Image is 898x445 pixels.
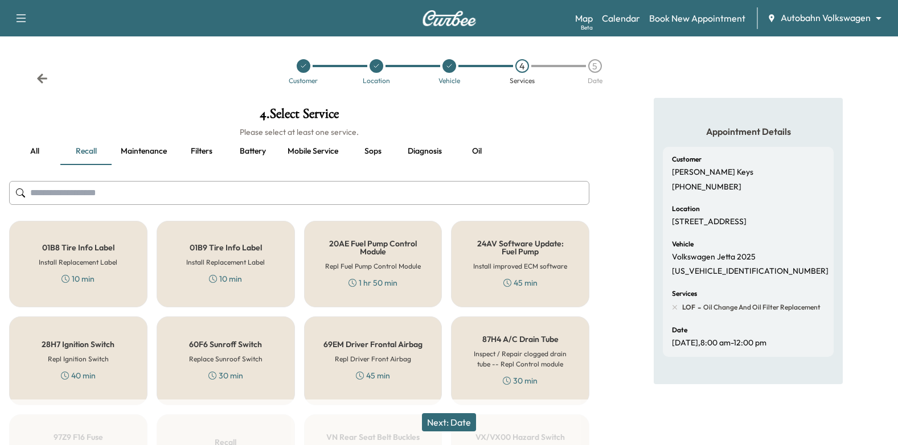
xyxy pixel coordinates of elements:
button: all [9,138,60,165]
p: [STREET_ADDRESS] [672,217,747,227]
a: MapBeta [575,11,593,25]
h6: Date [672,327,687,333]
h5: 01B8 Tire Info Label [42,244,114,252]
span: LOF [682,303,695,312]
button: Maintenance [112,138,176,165]
button: Diagnosis [399,138,451,165]
h6: Repl Ignition Switch [48,354,109,364]
h6: Repl Driver Front Airbag [335,354,411,364]
a: Book New Appointment [649,11,745,25]
h6: Vehicle [672,241,694,248]
div: 30 min [503,375,538,386]
div: 10 min [209,273,242,285]
h5: 20AE Fuel Pump Control Module [323,240,424,256]
div: Location [363,77,390,84]
div: 1 hr 50 min [348,277,397,289]
div: 45 min [503,277,538,289]
h6: Please select at least one service. [9,126,589,138]
h5: 69EM Driver Frontal Airbag [323,340,423,348]
div: Beta [581,23,593,32]
h5: 24AV Software Update: Fuel Pump [470,240,571,256]
div: 4 [515,59,529,73]
h5: 60F6 Sunroff Switch [189,340,262,348]
div: 45 min [356,370,390,381]
h6: Install improved ECM software [473,261,567,271]
button: Mobile service [278,138,347,165]
div: Date [588,77,602,84]
h6: Replace Sunroof Switch [189,354,263,364]
h6: Inspect / Repair clogged drain tube -- Repl Control module [470,349,571,369]
p: [US_VEHICLE_IDENTIFICATION_NUMBER] [672,266,829,277]
div: 10 min [61,273,95,285]
button: Sops [347,138,399,165]
h6: Install Replacement Label [39,257,117,267]
h6: Install Replacement Label [186,257,265,267]
a: Calendar [602,11,640,25]
div: 40 min [61,370,96,381]
h5: 01B9 Tire Info Label [190,244,262,252]
div: Back [36,73,48,84]
div: Services [510,77,535,84]
span: Oil Change and Oil Filter Replacement [701,303,821,312]
p: Volkswagen Jetta 2025 [672,252,756,262]
span: - [695,302,701,313]
button: Next: Date [422,413,476,431]
h6: Customer [672,156,702,163]
p: [PHONE_NUMBER] [672,182,741,192]
h1: 4 . Select Service [9,107,589,126]
button: Battery [227,138,278,165]
h6: Services [672,290,697,297]
h6: Location [672,205,700,212]
div: Vehicle [438,77,460,84]
p: [DATE] , 8:00 am - 12:00 pm [672,338,766,348]
p: [PERSON_NAME] Keys [672,167,753,178]
span: Autobahn Volkswagen [781,11,871,24]
div: basic tabs example [9,138,589,165]
img: Curbee Logo [422,10,477,26]
h6: Repl Fuel Pump Control Module [325,261,421,271]
button: Oil [451,138,502,165]
button: Filters [176,138,227,165]
div: Customer [289,77,318,84]
button: Recall [60,138,112,165]
div: 30 min [208,370,243,381]
h5: 28H7 Ignition Switch [42,340,114,348]
div: 5 [588,59,602,73]
h5: 87H4 A/C Drain Tube [482,335,559,343]
h5: Appointment Details [663,125,834,138]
